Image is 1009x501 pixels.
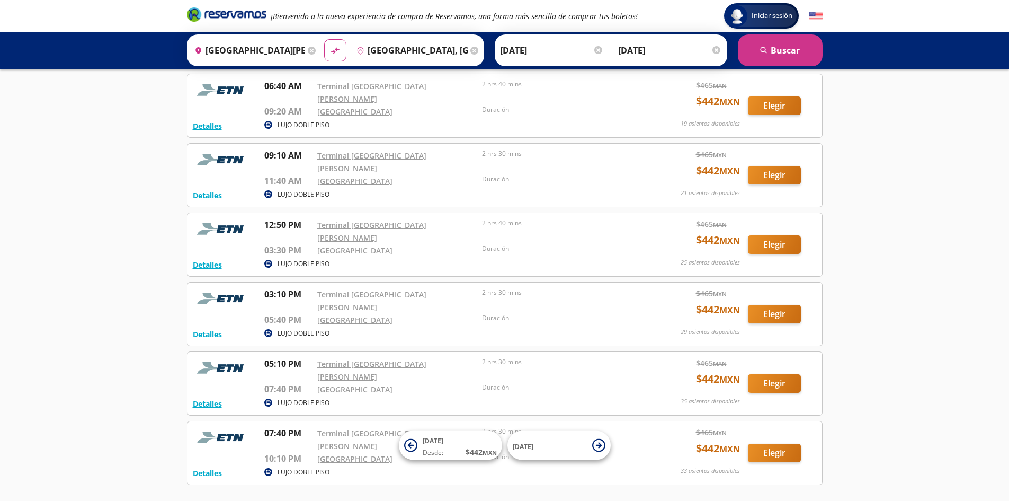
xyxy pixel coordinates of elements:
p: 2 hrs 40 mins [482,80,642,89]
p: 2 hrs 30 mins [482,288,642,297]
img: RESERVAMOS [193,218,251,240]
span: $ 442 [696,163,740,179]
p: Duración [482,313,642,323]
img: RESERVAMOS [193,357,251,379]
small: MXN [719,304,740,316]
p: 21 asientos disponibles [681,189,740,198]
button: Elegir [748,305,801,323]
span: $ 442 [466,446,497,458]
span: $ 442 [696,232,740,248]
a: Terminal [GEOGRAPHIC_DATA][PERSON_NAME] [317,81,426,104]
small: MXN [719,165,740,177]
button: Detalles [193,190,222,201]
p: 07:40 PM [264,427,312,440]
p: Duración [482,105,642,115]
a: Terminal [GEOGRAPHIC_DATA][PERSON_NAME] [317,151,426,173]
a: Terminal [GEOGRAPHIC_DATA][PERSON_NAME] [317,220,426,243]
p: 33 asientos disponibles [681,467,740,476]
p: 05:10 PM [264,357,312,370]
span: $ 465 [696,149,727,160]
p: LUJO DOBLE PISO [278,190,329,199]
p: 2 hrs 30 mins [482,357,642,367]
input: Elegir Fecha [500,37,604,64]
p: 09:20 AM [264,105,312,118]
p: 35 asientos disponibles [681,397,740,406]
p: 25 asientos disponibles [681,258,740,267]
small: MXN [713,82,727,90]
input: Buscar Origen [190,37,306,64]
button: [DATE] [507,431,611,460]
small: MXN [713,359,727,367]
img: RESERVAMOS [193,80,251,101]
button: Elegir [748,374,801,393]
span: $ 442 [696,371,740,387]
small: MXN [483,449,497,456]
span: $ 465 [696,80,727,91]
p: 09:10 AM [264,149,312,162]
p: 03:30 PM [264,244,312,257]
p: 2 hrs 30 mins [482,427,642,436]
button: Detalles [193,259,222,270]
button: Detalles [193,329,222,340]
span: Desde: [423,448,443,458]
input: Buscar Destino [352,37,468,64]
button: [DATE]Desde:$442MXN [399,431,502,460]
span: $ 465 [696,357,727,368]
button: Elegir [748,96,801,115]
p: Duración [482,383,642,392]
span: Iniciar sesión [747,11,797,21]
a: [GEOGRAPHIC_DATA] [317,245,392,256]
button: English [809,10,823,23]
img: RESERVAMOS [193,288,251,309]
p: LUJO DOBLE PISO [278,259,329,269]
button: Elegir [748,444,801,462]
p: 19 asientos disponibles [681,119,740,128]
button: Elegir [748,235,801,254]
p: Duración [482,244,642,253]
a: Terminal [GEOGRAPHIC_DATA][PERSON_NAME] [317,289,426,312]
small: MXN [713,221,727,228]
a: Terminal [GEOGRAPHIC_DATA][PERSON_NAME] [317,428,426,451]
small: MXN [719,235,740,247]
small: MXN [719,374,740,385]
span: $ 465 [696,288,727,299]
p: 2 hrs 40 mins [482,218,642,228]
span: $ 442 [696,302,740,318]
button: Detalles [193,120,222,131]
small: MXN [713,429,727,437]
small: MXN [713,290,727,298]
span: $ 442 [696,93,740,109]
span: $ 465 [696,218,727,230]
p: LUJO DOBLE PISO [278,468,329,477]
button: Detalles [193,468,222,479]
span: $ 442 [696,441,740,456]
p: LUJO DOBLE PISO [278,398,329,408]
img: RESERVAMOS [193,427,251,448]
p: 29 asientos disponibles [681,328,740,337]
i: Brand Logo [187,6,266,22]
input: Opcional [618,37,722,64]
p: 05:40 PM [264,313,312,326]
a: [GEOGRAPHIC_DATA] [317,315,392,325]
a: Brand Logo [187,6,266,25]
p: 03:10 PM [264,288,312,301]
p: LUJO DOBLE PISO [278,329,329,338]
p: 06:40 AM [264,80,312,92]
small: MXN [719,443,740,455]
p: 07:40 PM [264,383,312,395]
em: ¡Bienvenido a la nueva experiencia de compra de Reservamos, una forma más sencilla de comprar tus... [271,11,638,21]
img: RESERVAMOS [193,149,251,170]
a: [GEOGRAPHIC_DATA] [317,454,392,464]
button: Elegir [748,166,801,184]
p: LUJO DOBLE PISO [278,120,329,130]
span: [DATE] [423,436,443,445]
small: MXN [719,96,740,108]
a: [GEOGRAPHIC_DATA] [317,107,392,117]
a: [GEOGRAPHIC_DATA] [317,176,392,186]
p: 2 hrs 30 mins [482,149,642,159]
p: 11:40 AM [264,174,312,187]
p: 12:50 PM [264,218,312,231]
button: Buscar [738,34,823,66]
p: 10:10 PM [264,452,312,465]
span: [DATE] [513,442,533,451]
